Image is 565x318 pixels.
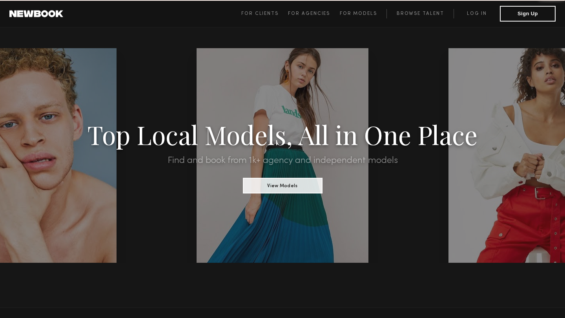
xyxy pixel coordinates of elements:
span: For Models [340,11,377,16]
span: For Agencies [288,11,330,16]
button: Sign Up [500,6,556,22]
h2: Find and book from 1k+ agency and independent models [42,156,523,165]
a: For Clients [241,9,288,18]
a: For Agencies [288,9,339,18]
a: Browse Talent [386,9,454,18]
a: View Models [243,181,323,189]
span: For Clients [241,11,279,16]
h1: Top Local Models, All in One Place [42,122,523,146]
a: For Models [340,9,387,18]
a: Log in [454,9,500,18]
button: View Models [243,178,323,193]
